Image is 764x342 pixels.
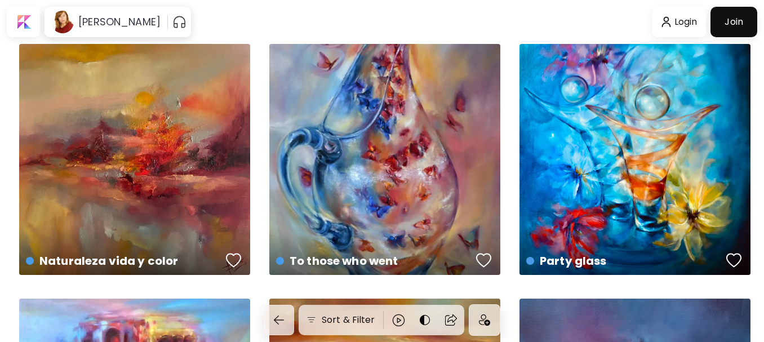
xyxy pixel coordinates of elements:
img: back [272,313,286,327]
button: pauseOutline IconGradient Icon [172,13,186,31]
h4: Naturaleza vida y color [26,252,226,269]
h4: To those who went [276,252,476,269]
img: favorites [726,252,742,269]
img: favorites [476,252,492,269]
a: back [264,305,299,335]
h6: Sort & Filter [322,313,375,327]
h6: [PERSON_NAME] [78,15,161,29]
img: favorites [226,252,242,269]
button: back [264,305,294,335]
a: Join [710,7,757,37]
h4: Party glass [526,252,726,269]
img: icon [479,314,490,326]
